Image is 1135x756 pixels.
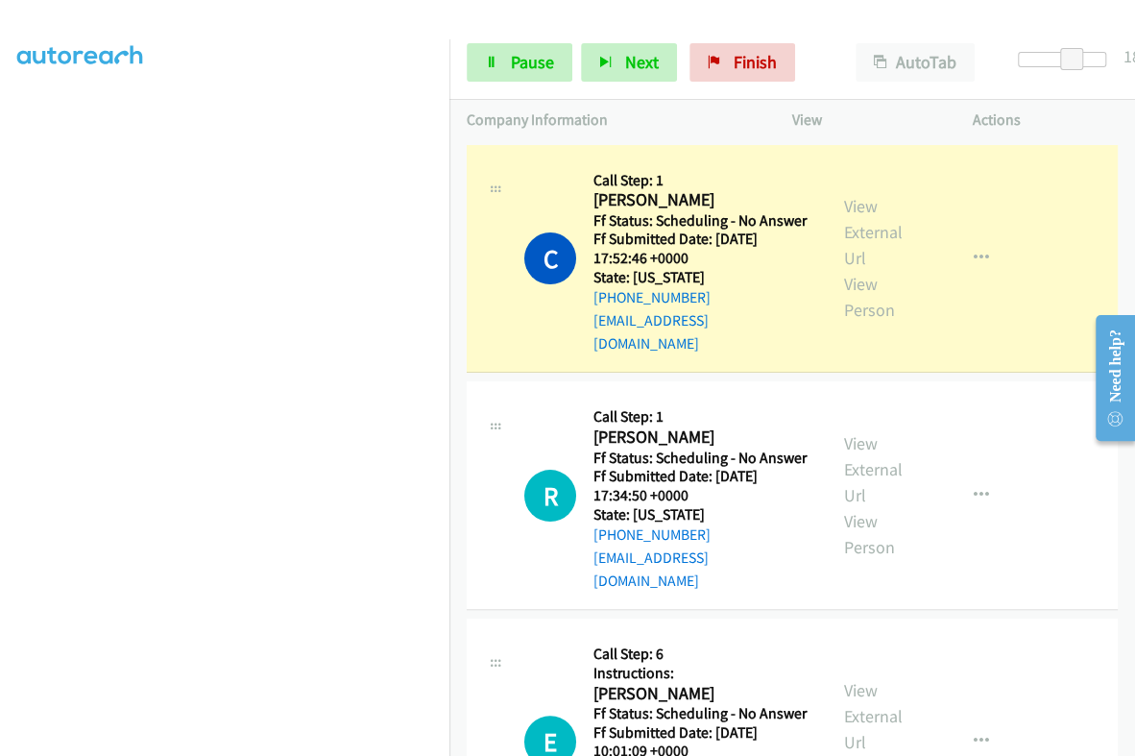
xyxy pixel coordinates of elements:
h5: Ff Status: Scheduling - No Answer [593,704,809,723]
a: View Person [844,273,895,321]
h5: Ff Status: Scheduling - No Answer [593,449,809,468]
h5: Ff Status: Scheduling - No Answer [593,211,809,231]
a: [EMAIL_ADDRESS][DOMAIN_NAME] [593,311,709,353]
h5: Call Step: 1 [593,407,809,427]
h5: Call Step: 1 [593,171,809,190]
a: Finish [689,43,795,82]
h5: Ff Submitted Date: [DATE] 17:52:46 +0000 [593,230,809,267]
a: View External Url [844,432,903,506]
h2: [PERSON_NAME] [593,189,801,211]
h5: State: [US_STATE] [593,505,809,524]
h5: State: [US_STATE] [593,268,809,287]
h1: R [524,470,576,522]
span: Pause [511,51,554,73]
div: The call is yet to be attempted [524,470,576,522]
p: View [792,109,938,132]
a: Pause [467,43,572,82]
h5: Instructions: [593,664,809,683]
iframe: Resource Center [1079,302,1135,454]
h2: [PERSON_NAME] [593,683,801,705]
h5: Call Step: 6 [593,645,809,664]
a: [EMAIL_ADDRESS][DOMAIN_NAME] [593,549,709,590]
button: AutoTab [856,43,975,82]
p: Actions [973,109,1119,132]
a: [PHONE_NUMBER] [593,525,711,544]
h5: Ff Submitted Date: [DATE] 17:34:50 +0000 [593,467,809,504]
h2: [PERSON_NAME] [593,427,801,449]
a: View External Url [844,195,903,269]
a: View External Url [844,679,903,753]
p: Company Information [467,109,758,132]
h1: C [524,232,576,284]
a: View Person [844,510,895,558]
button: Next [581,43,677,82]
a: [PHONE_NUMBER] [593,288,711,306]
span: Finish [734,51,777,73]
span: Next [625,51,659,73]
